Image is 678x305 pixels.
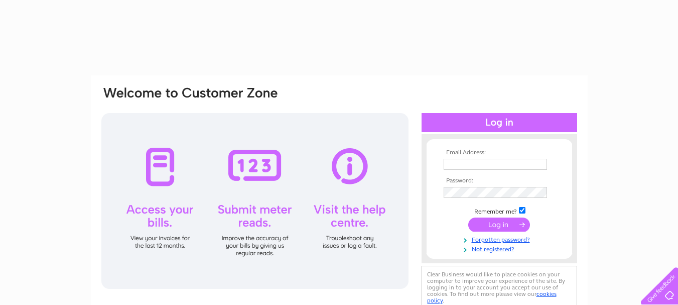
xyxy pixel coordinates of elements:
[444,234,558,244] a: Forgotten password?
[427,290,557,304] a: cookies policy
[441,177,558,184] th: Password:
[468,218,530,232] input: Submit
[441,149,558,156] th: Email Address:
[441,206,558,216] td: Remember me?
[444,244,558,253] a: Not registered?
